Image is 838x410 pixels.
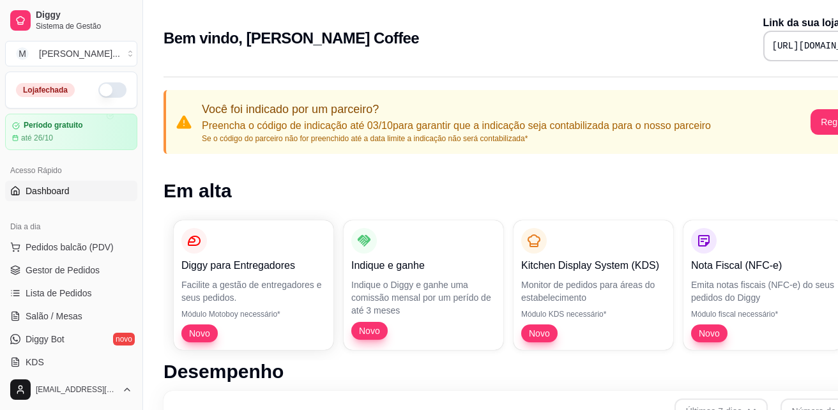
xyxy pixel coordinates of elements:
[354,324,385,337] span: Novo
[26,356,44,368] span: KDS
[174,220,333,350] button: Diggy para EntregadoresFacilite a gestão de entregadores e seus pedidos.Módulo Motoboy necessário...
[26,241,114,254] span: Pedidos balcão (PDV)
[26,264,100,277] span: Gestor de Pedidos
[5,41,137,66] button: Select a team
[694,327,725,340] span: Novo
[181,309,326,319] p: Módulo Motoboy necessário*
[26,287,92,300] span: Lista de Pedidos
[514,220,673,350] button: Kitchen Display System (KDS)Monitor de pedidos para áreas do estabelecimentoMódulo KDS necessário...
[202,100,711,118] p: Você foi indicado por um parceiro?
[5,374,137,405] button: [EMAIL_ADDRESS][DOMAIN_NAME]
[5,329,137,349] a: Diggy Botnovo
[351,278,496,317] p: Indique o Diggy e ganhe uma comissão mensal por um perído de até 3 meses
[344,220,503,350] button: Indique e ganheIndique o Diggy e ganhe uma comissão mensal por um perído de até 3 mesesNovo
[5,114,137,150] a: Período gratuitoaté 26/10
[521,258,666,273] p: Kitchen Display System (KDS)
[202,133,711,144] p: Se o código do parceiro não for preenchido até a data limite a indicação não será contabilizada*
[521,309,666,319] p: Módulo KDS necessário*
[5,283,137,303] a: Lista de Pedidos
[39,47,120,60] div: [PERSON_NAME] ...
[164,28,419,49] h2: Bem vindo, [PERSON_NAME] Coffee
[5,352,137,372] a: KDS
[26,185,70,197] span: Dashboard
[5,181,137,201] a: Dashboard
[98,82,126,98] button: Alterar Status
[26,333,65,345] span: Diggy Bot
[24,121,83,130] article: Período gratuito
[351,258,496,273] p: Indique e ganhe
[202,118,711,133] p: Preencha o código de indicação até 03/10 para garantir que a indicação seja contabilizada para o ...
[521,278,666,304] p: Monitor de pedidos para áreas do estabelecimento
[5,5,137,36] a: DiggySistema de Gestão
[524,327,555,340] span: Novo
[691,309,835,319] p: Módulo fiscal necessário*
[691,258,835,273] p: Nota Fiscal (NFC-e)
[16,83,75,97] div: Loja fechada
[5,306,137,326] a: Salão / Mesas
[21,133,53,143] article: até 26/10
[36,384,117,395] span: [EMAIL_ADDRESS][DOMAIN_NAME]
[184,327,215,340] span: Novo
[36,10,132,21] span: Diggy
[691,278,835,304] p: Emita notas fiscais (NFC-e) do seus pedidos do Diggy
[5,260,137,280] a: Gestor de Pedidos
[26,310,82,323] span: Salão / Mesas
[181,278,326,304] p: Facilite a gestão de entregadores e seus pedidos.
[36,21,132,31] span: Sistema de Gestão
[181,258,326,273] p: Diggy para Entregadores
[5,216,137,237] div: Dia a dia
[5,237,137,257] button: Pedidos balcão (PDV)
[16,47,29,60] span: M
[5,160,137,181] div: Acesso Rápido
